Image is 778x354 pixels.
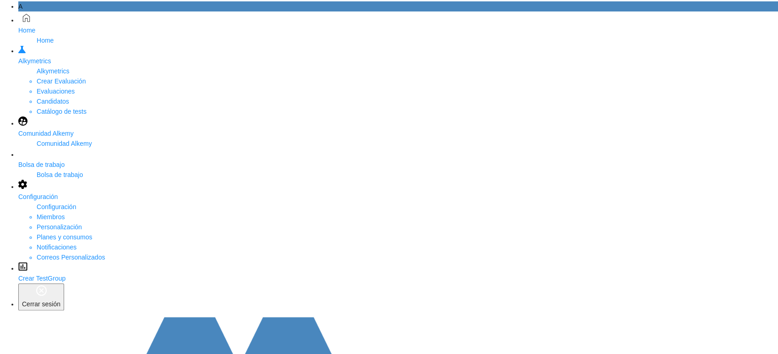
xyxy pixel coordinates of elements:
span: Configuración [37,203,76,210]
span: Alkymetrics [37,67,70,75]
a: Planes y consumos [37,233,92,241]
span: Home [37,37,54,44]
a: Catálogo de tests [37,108,87,115]
a: Notificaciones [37,243,76,251]
span: Comunidad Alkemy [37,140,92,147]
span: Alkymetrics [18,57,51,65]
button: Cerrar sesión [18,283,64,310]
span: Crear TestGroup [18,275,65,282]
span: Bolsa de trabajo [18,161,65,168]
a: Candidatos [37,98,69,105]
span: Comunidad Alkemy [18,130,74,137]
span: Bolsa de trabajo [37,171,83,178]
a: Miembros [37,213,65,221]
span: Cerrar sesión [22,300,60,308]
a: Correos Personalizados [37,254,105,261]
span: Home [18,27,35,34]
span: Configuración [18,193,58,200]
a: Evaluaciones [37,88,75,95]
a: Crear Evaluación [37,77,86,85]
span: A [18,3,22,10]
a: Personalización [37,223,82,231]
